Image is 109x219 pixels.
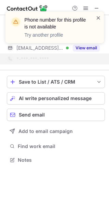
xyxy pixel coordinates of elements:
img: ContactOut v5.3.10 [7,4,48,12]
div: Save to List / ATS / CRM [19,79,93,85]
p: Try another profile [25,32,87,38]
button: save-profile-one-click [7,76,105,88]
button: Notes [7,155,105,165]
img: warning [10,16,21,27]
span: Find work email [18,143,102,149]
button: Add to email campaign [7,125,105,137]
button: Send email [7,109,105,121]
span: Add to email campaign [18,129,73,134]
span: Send email [19,112,45,118]
span: AI write personalized message [19,96,92,101]
header: Phone number for this profile is not available [25,16,87,30]
button: Find work email [7,142,105,151]
button: AI write personalized message [7,92,105,105]
span: Notes [18,157,102,163]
